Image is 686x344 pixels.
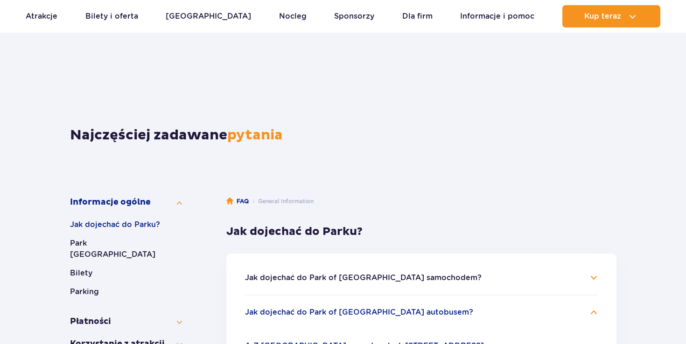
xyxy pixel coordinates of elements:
[249,197,314,206] li: General Information
[166,5,251,28] a: [GEOGRAPHIC_DATA]
[227,126,283,144] span: pytania
[226,197,249,206] a: FAQ
[226,225,616,239] h3: Jak dojechać do Parku?
[562,5,660,28] button: Kup teraz
[70,268,182,279] button: Bilety
[70,197,182,208] button: Informacje ogólne
[584,12,621,21] span: Kup teraz
[460,5,534,28] a: Informacje i pomoc
[85,5,138,28] a: Bilety i oferta
[70,127,616,144] h1: Najczęściej zadawane
[279,5,307,28] a: Nocleg
[245,274,482,282] button: Jak dojechać do Park of [GEOGRAPHIC_DATA] samochodem?
[402,5,433,28] a: Dla firm
[334,5,374,28] a: Sponsorzy
[70,316,182,327] button: Płatności
[245,308,473,316] button: Jak dojechać do Park of [GEOGRAPHIC_DATA] autobusem?
[70,238,182,260] button: Park [GEOGRAPHIC_DATA]
[70,219,182,230] button: Jak dojechać do Parku?
[26,5,57,28] a: Atrakcje
[70,286,182,297] button: Parking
